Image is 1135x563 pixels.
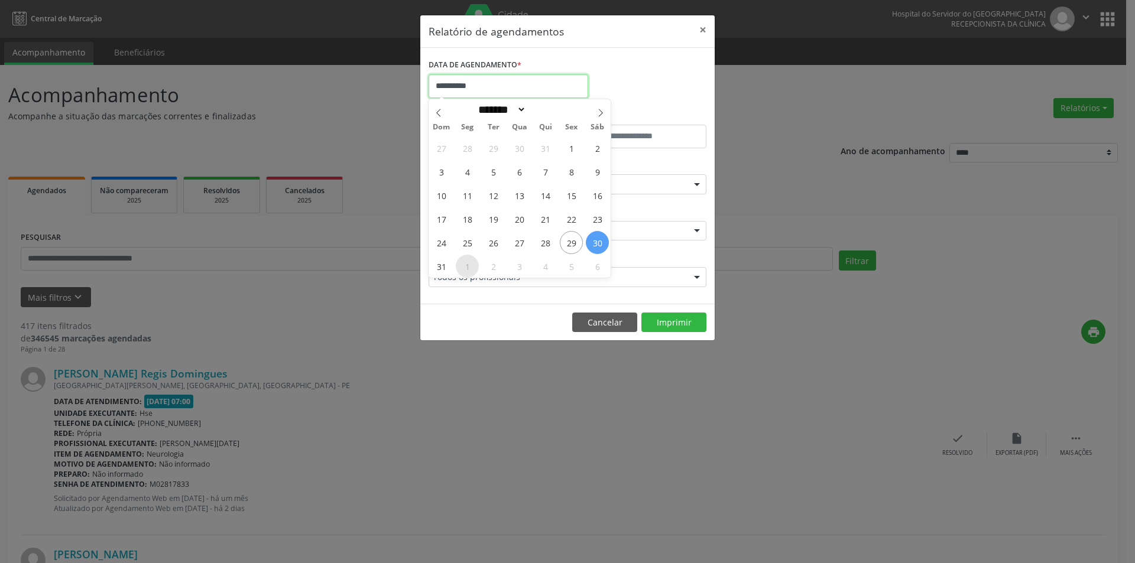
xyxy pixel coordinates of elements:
span: Setembro 4, 2025 [534,255,557,278]
span: Agosto 27, 2025 [508,231,531,254]
span: Agosto 4, 2025 [456,160,479,183]
span: Agosto 14, 2025 [534,184,557,207]
button: Cancelar [572,313,637,333]
label: ATÉ [570,106,706,125]
span: Julho 31, 2025 [534,136,557,160]
span: Agosto 10, 2025 [430,184,453,207]
span: Agosto 7, 2025 [534,160,557,183]
span: Seg [455,123,481,131]
span: Qui [533,123,559,131]
span: Agosto 11, 2025 [456,184,479,207]
span: Agosto 30, 2025 [586,231,609,254]
span: Julho 28, 2025 [456,136,479,160]
span: Setembro 6, 2025 [586,255,609,278]
span: Setembro 5, 2025 [560,255,583,278]
span: Agosto 25, 2025 [456,231,479,254]
select: Month [474,103,526,116]
span: Agosto 5, 2025 [482,160,505,183]
span: Agosto 19, 2025 [482,207,505,230]
span: Agosto 8, 2025 [560,160,583,183]
span: Agosto 2, 2025 [586,136,609,160]
span: Agosto 28, 2025 [534,231,557,254]
label: DATA DE AGENDAMENTO [429,56,521,74]
input: Year [526,103,565,116]
span: Julho 29, 2025 [482,136,505,160]
button: Imprimir [641,313,706,333]
button: Close [691,15,715,44]
span: Dom [429,123,455,131]
span: Sex [559,123,585,131]
span: Qua [507,123,533,131]
span: Agosto 29, 2025 [560,231,583,254]
span: Agosto 16, 2025 [586,184,609,207]
span: Agosto 6, 2025 [508,160,531,183]
span: Setembro 1, 2025 [456,255,479,278]
span: Julho 27, 2025 [430,136,453,160]
span: Agosto 12, 2025 [482,184,505,207]
span: Agosto 24, 2025 [430,231,453,254]
span: Agosto 3, 2025 [430,160,453,183]
span: Agosto 17, 2025 [430,207,453,230]
span: Agosto 21, 2025 [534,207,557,230]
span: Setembro 3, 2025 [508,255,531,278]
span: Julho 30, 2025 [508,136,531,160]
h5: Relatório de agendamentos [429,24,564,39]
span: Ter [481,123,507,131]
span: Agosto 1, 2025 [560,136,583,160]
span: Agosto 31, 2025 [430,255,453,278]
span: Agosto 20, 2025 [508,207,531,230]
span: Agosto 26, 2025 [482,231,505,254]
span: Agosto 9, 2025 [586,160,609,183]
span: Agosto 22, 2025 [560,207,583,230]
span: Agosto 18, 2025 [456,207,479,230]
span: Sáb [585,123,611,131]
span: Agosto 23, 2025 [586,207,609,230]
span: Agosto 13, 2025 [508,184,531,207]
span: Setembro 2, 2025 [482,255,505,278]
span: Agosto 15, 2025 [560,184,583,207]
